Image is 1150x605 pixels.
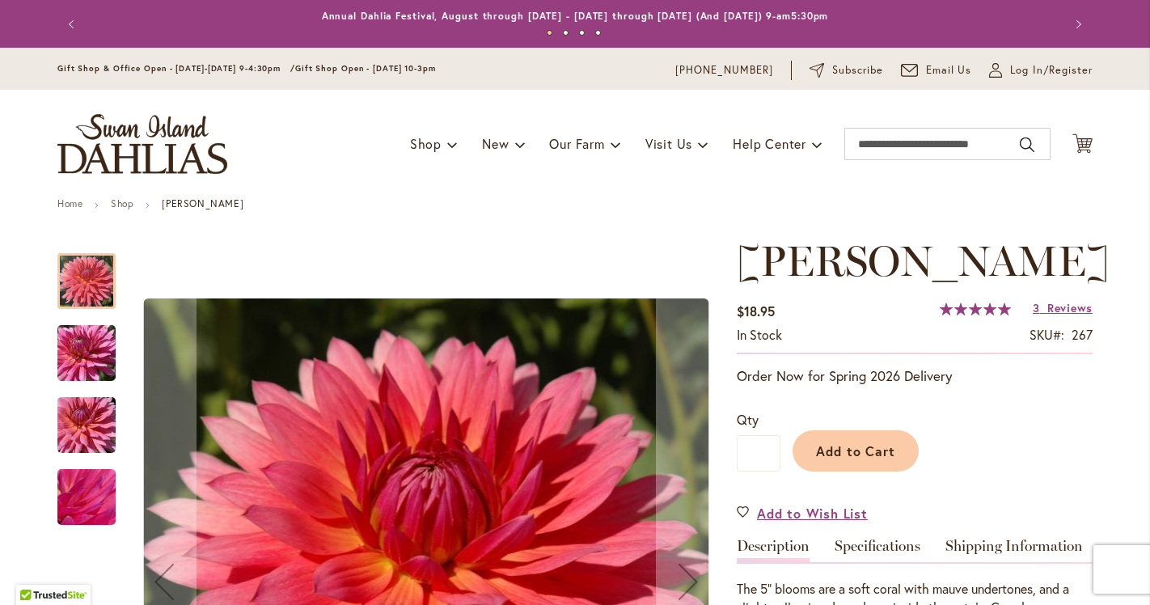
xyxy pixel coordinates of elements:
[737,504,868,522] a: Add to Wish List
[57,197,82,209] a: Home
[563,30,569,36] button: 2 of 4
[57,63,295,74] span: Gift Shop & Office Open - [DATE]-[DATE] 9-4:30pm /
[645,135,692,152] span: Visit Us
[57,381,132,453] div: LINDY
[901,62,972,78] a: Email Us
[737,411,759,428] span: Qty
[832,62,883,78] span: Subscribe
[835,539,920,562] a: Specifications
[549,135,604,152] span: Our Farm
[1033,300,1093,315] a: 3 Reviews
[1072,326,1093,345] div: 267
[57,453,116,525] div: LINDY
[926,62,972,78] span: Email Us
[816,442,896,459] span: Add to Cart
[28,310,145,397] img: LINDY
[482,135,509,152] span: New
[737,326,782,345] div: Availability
[757,504,868,522] span: Add to Wish List
[322,10,829,22] a: Annual Dahlia Festival, August through [DATE] - [DATE] through [DATE] (And [DATE]) 9-am5:30pm
[28,454,145,541] img: LINDY
[1060,8,1093,40] button: Next
[733,135,806,152] span: Help Center
[737,326,782,343] span: In stock
[1010,62,1093,78] span: Log In/Register
[940,302,1011,315] div: 100%
[579,30,585,36] button: 3 of 4
[793,430,919,472] button: Add to Cart
[162,197,243,209] strong: [PERSON_NAME]
[737,366,1093,386] p: Order Now for Spring 2026 Delivery
[945,539,1083,562] a: Shipping Information
[1047,300,1093,315] span: Reviews
[295,63,436,74] span: Gift Shop Open - [DATE] 10-3pm
[989,62,1093,78] a: Log In/Register
[57,309,132,381] div: LINDY
[1030,326,1064,343] strong: SKU
[28,387,145,464] img: LINDY
[57,237,132,309] div: LINDY
[675,62,773,78] a: [PHONE_NUMBER]
[595,30,601,36] button: 4 of 4
[111,197,133,209] a: Shop
[737,539,810,562] a: Description
[547,30,552,36] button: 1 of 4
[810,62,883,78] a: Subscribe
[57,114,227,174] a: store logo
[57,8,90,40] button: Previous
[410,135,442,152] span: Shop
[737,302,775,319] span: $18.95
[1033,300,1040,315] span: 3
[737,235,1110,286] span: [PERSON_NAME]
